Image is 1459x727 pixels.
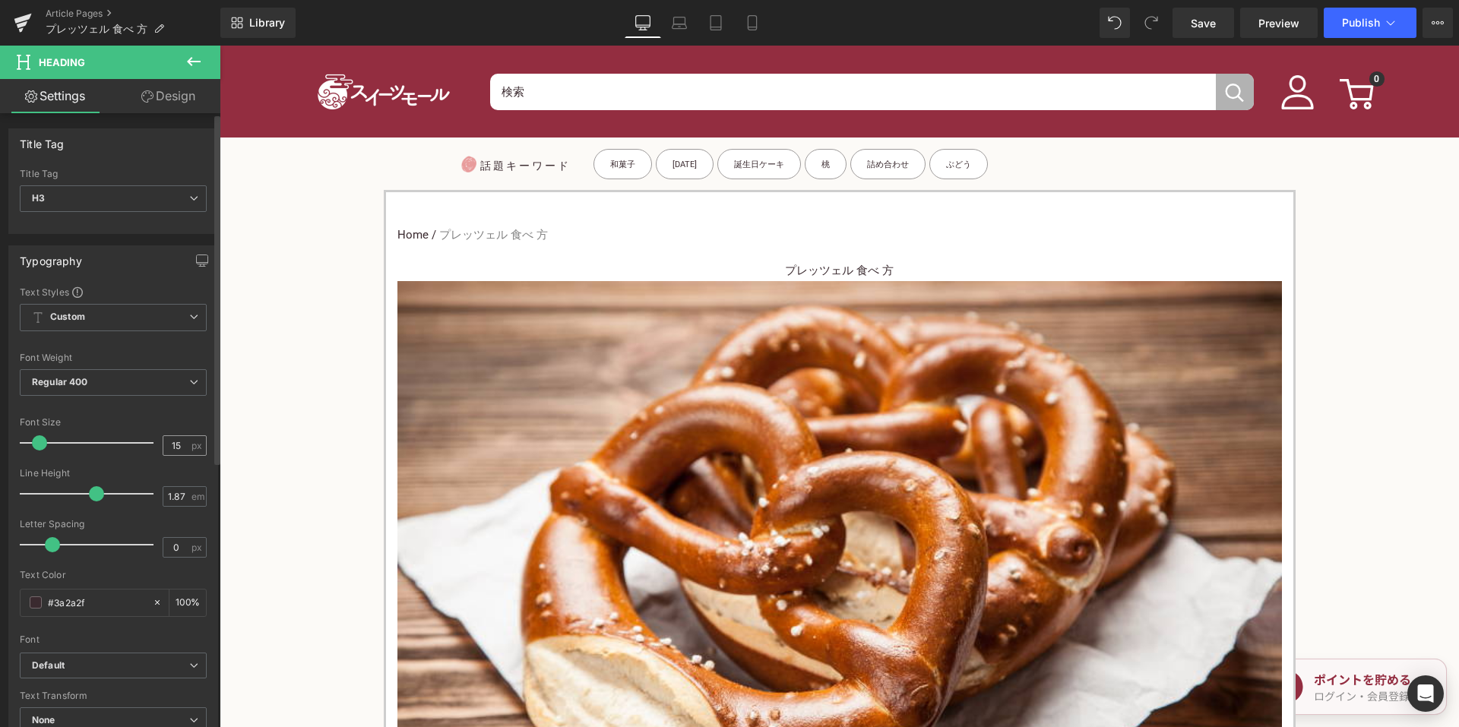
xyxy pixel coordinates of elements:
[20,286,207,298] div: Text Styles
[32,192,45,204] b: H3
[20,519,207,529] div: Letter Spacing
[50,311,85,324] b: Custom
[178,169,1062,209] nav: breadcrumbs
[631,103,706,134] a: 詰め合わせ
[1136,8,1166,38] button: Redo
[1258,15,1299,31] span: Preview
[20,352,207,363] div: Font Weight
[249,16,285,30] span: Library
[1149,26,1164,41] span: 0
[1191,15,1216,31] span: Save
[20,468,207,479] div: Line Height
[698,8,734,38] a: Tablet
[1407,675,1444,712] div: Open Intercom Messenger
[220,8,296,38] a: New Library
[1118,31,1152,62] a: 0
[48,594,145,611] input: Color
[46,8,220,20] a: Article Pages
[191,441,204,450] span: px
[734,8,771,38] a: Mobile
[1240,8,1318,38] a: Preview
[20,570,207,580] div: Text Color
[625,8,661,38] a: Desktop
[20,417,207,428] div: Font Size
[32,376,88,387] b: Regular 400
[374,103,432,134] a: 和菓子
[271,28,996,65] input: When autocomplete results are available use up and down arrows to review and enter to select
[32,714,55,725] b: None
[178,179,209,200] a: Home
[20,634,207,645] div: Font
[585,103,627,134] a: 桃
[1061,30,1095,64] img: user1.png
[436,103,494,134] a: [DATE]
[1100,8,1130,38] button: Undo
[996,28,1034,65] button: 検索
[178,214,1062,235] h3: プレッツェル 食べ 方
[498,103,581,134] a: 誕生日ケーキ
[88,1,240,92] img: スイーツモール
[39,56,85,68] span: Heading
[20,129,65,150] div: Title Tag
[113,79,223,113] a: Design
[240,103,351,137] p: 話題キーワード
[1423,8,1453,38] button: More
[20,691,207,701] div: Text Transform
[46,23,147,35] span: プレッツェル 食べ 方
[20,246,82,267] div: Typography
[1324,8,1416,38] button: Publish
[169,590,206,616] div: %
[710,103,768,134] a: ぶどう
[32,659,65,672] i: Default
[191,542,204,552] span: px
[191,492,204,501] span: em
[661,8,698,38] a: Laptop
[1342,17,1380,29] span: Publish
[20,169,207,179] div: Title Tag
[209,179,220,200] span: /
